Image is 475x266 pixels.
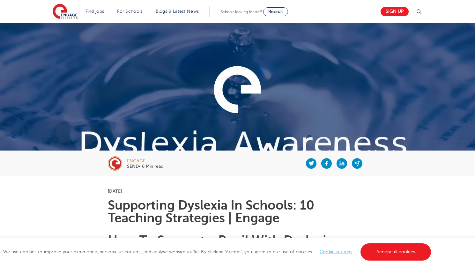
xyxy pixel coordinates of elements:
img: Engage Education [53,4,78,20]
a: For Schools [117,9,142,14]
a: Sign up [381,7,409,16]
a: Accept all cookies [360,243,431,261]
a: Recruit [263,7,288,16]
div: engage [127,159,163,163]
a: Find jobs [85,9,104,14]
a: Cookie settings [320,249,353,254]
span: We use cookies to improve your experience, personalise content, and analyse website traffic. By c... [3,249,433,254]
p: SEND• 6 Min read [127,164,163,169]
b: How To Support a Pupil With Dyslexia [108,233,333,248]
span: Recruit [268,9,283,14]
span: Schools looking for staff [221,10,262,14]
h1: Supporting Dyslexia In Schools: 10 Teaching Strategies | Engage [108,199,367,225]
a: Blogs & Latest News [156,9,199,14]
p: [DATE] [108,189,367,193]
